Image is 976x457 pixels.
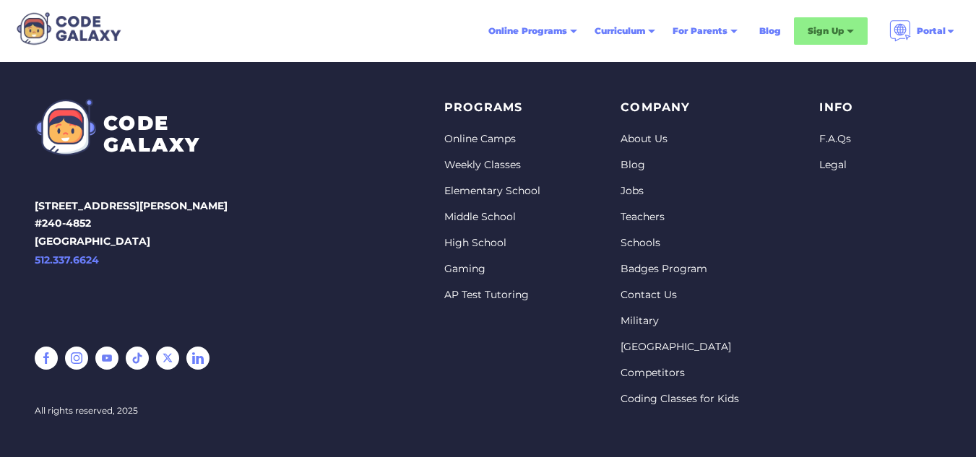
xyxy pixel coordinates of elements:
[621,210,739,225] a: Teachers
[621,132,739,147] a: About Us
[794,17,868,45] div: Sign Up
[621,158,739,173] a: Blog
[621,98,739,118] p: Company
[819,132,853,147] a: F.A.Qs
[444,184,540,199] a: Elementary School
[621,184,739,199] a: Jobs
[621,288,739,303] a: Contact Us
[444,98,540,118] p: PROGRAMS
[819,98,853,118] p: info
[751,18,790,44] a: Blog
[621,262,739,277] a: Badges Program
[35,98,228,156] a: CODEGALAXY
[35,404,228,418] div: All rights reserved, 2025
[444,236,540,251] a: High School
[444,210,540,225] a: Middle School
[480,18,586,44] div: Online Programs
[621,314,739,328] a: Military
[586,18,664,44] div: Curriculum
[35,197,228,299] p: [STREET_ADDRESS][PERSON_NAME] #240-4852 [GEOGRAPHIC_DATA]
[673,24,727,38] div: For Parents
[488,24,567,38] div: Online Programs
[621,236,739,251] a: Schools
[621,392,739,406] a: Coding Classes for Kids
[444,288,540,303] a: AP Test Tutoring
[664,18,746,44] div: For Parents
[881,14,964,48] div: Portal
[808,24,844,38] div: Sign Up
[595,24,645,38] div: Curriculum
[103,113,200,156] div: CODE GALAXY
[444,262,540,277] a: Gaming
[819,158,853,173] a: Legal
[621,340,739,354] a: [GEOGRAPHIC_DATA]
[917,24,946,38] div: Portal
[444,132,540,147] a: Online Camps
[444,158,540,173] a: Weekly Classes
[35,251,228,269] a: 512.337.6624
[621,366,739,380] a: Competitors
